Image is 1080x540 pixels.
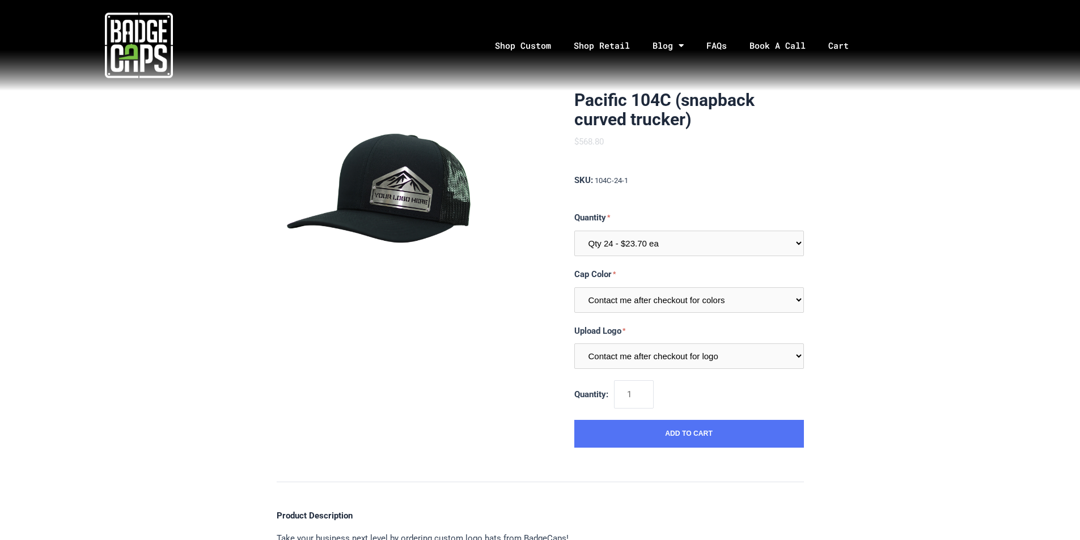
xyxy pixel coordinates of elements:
h4: Product Description [277,511,804,521]
img: badgecaps white logo with green acccent [105,11,173,79]
h1: Pacific 104C (snapback curved trucker) [574,91,804,129]
a: Book A Call [738,16,817,75]
span: SKU: [574,175,593,185]
a: Blog [641,16,695,75]
label: Upload Logo [574,324,804,338]
nav: Menu [277,16,1080,75]
a: FAQs [695,16,738,75]
span: Quantity: [574,389,608,399]
a: Shop Retail [562,16,641,75]
span: 104C-24-1 [595,176,628,185]
label: Cap Color [574,267,804,282]
label: Quantity [574,211,804,225]
a: Cart [817,16,874,75]
img: BadgeCaps - Pacific 104C [277,91,486,300]
span: $568.80 [574,137,604,147]
button: Add to Cart [574,420,804,448]
a: Shop Custom [484,16,562,75]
